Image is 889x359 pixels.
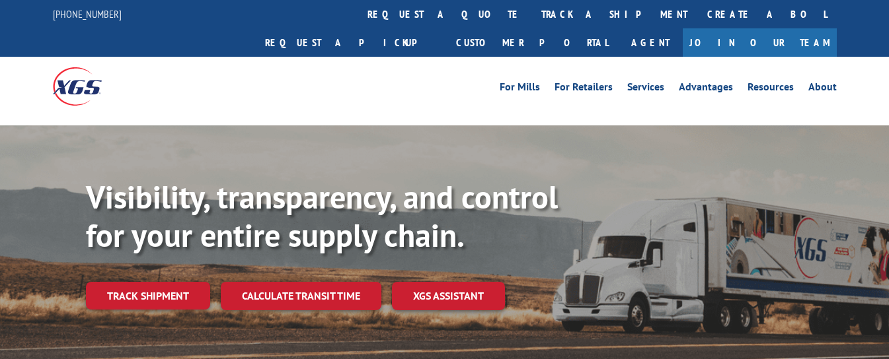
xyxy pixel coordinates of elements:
[748,82,794,96] a: Resources
[86,176,558,255] b: Visibility, transparency, and control for your entire supply chain.
[500,82,540,96] a: For Mills
[627,82,664,96] a: Services
[392,282,505,310] a: XGS ASSISTANT
[555,82,613,96] a: For Retailers
[446,28,618,57] a: Customer Portal
[255,28,446,57] a: Request a pickup
[618,28,683,57] a: Agent
[221,282,381,310] a: Calculate transit time
[808,82,837,96] a: About
[683,28,837,57] a: Join Our Team
[86,282,210,310] a: Track shipment
[679,82,733,96] a: Advantages
[53,7,122,20] a: [PHONE_NUMBER]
